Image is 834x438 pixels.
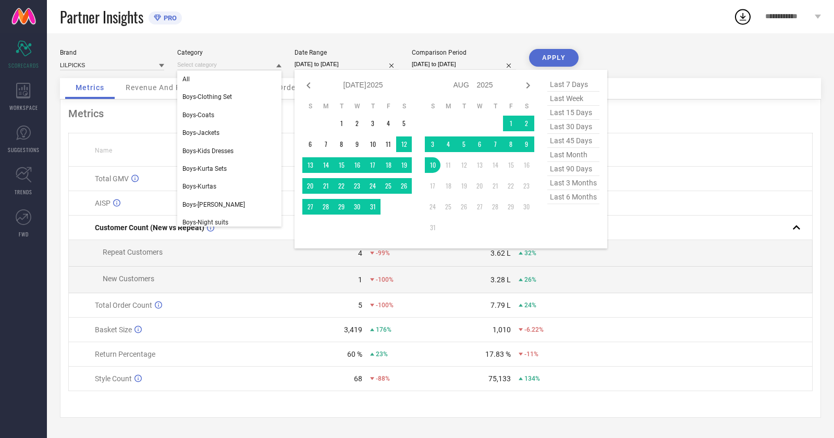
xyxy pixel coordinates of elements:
td: Tue Jul 22 2025 [334,178,349,194]
span: last month [547,148,599,162]
span: Customer Count (New vs Repeat) [95,223,204,232]
td: Sat Jul 05 2025 [396,116,412,131]
td: Tue Jul 08 2025 [334,136,349,152]
span: SCORECARDS [8,61,39,69]
td: Wed Aug 27 2025 [472,199,487,215]
td: Wed Jul 23 2025 [349,178,365,194]
span: 26% [524,276,536,283]
td: Tue Jul 29 2025 [334,199,349,215]
td: Sun Jul 27 2025 [302,199,318,215]
input: Select comparison period [412,59,516,70]
td: Fri Jul 04 2025 [381,116,396,131]
span: Metrics [76,83,104,92]
span: Name [95,147,112,154]
div: Comparison Period [412,49,516,56]
span: New Customers [103,274,154,283]
span: Boys-Jackets [182,129,219,136]
span: last 15 days [547,106,599,120]
td: Sat Jul 19 2025 [396,157,412,173]
td: Sat Aug 23 2025 [519,178,534,194]
input: Select category [177,59,281,70]
td: Fri Aug 29 2025 [503,199,519,215]
td: Sat Aug 09 2025 [519,136,534,152]
div: Date Range [295,49,399,56]
span: FWD [19,230,29,238]
td: Thu Aug 07 2025 [487,136,503,152]
span: Boys-Night suits [182,219,228,226]
td: Sun Aug 17 2025 [425,178,440,194]
td: Thu Aug 14 2025 [487,157,503,173]
div: Boys-Jackets [177,124,281,142]
td: Sun Aug 24 2025 [425,199,440,215]
th: Monday [440,102,456,110]
td: Sun Aug 10 2025 [425,157,440,173]
div: 1 [358,276,362,284]
span: -11% [524,351,538,358]
div: 3.28 L [490,276,511,284]
span: 134% [524,375,540,382]
td: Wed Aug 20 2025 [472,178,487,194]
span: -88% [376,375,390,382]
div: Boys-Kids Dresses [177,142,281,160]
div: Boys-Nehru Jackets [177,196,281,214]
div: 4 [358,249,362,257]
span: SUGGESTIONS [8,146,40,154]
div: Boys-Night suits [177,214,281,231]
span: last 45 days [547,134,599,148]
td: Mon Jul 21 2025 [318,178,334,194]
td: Tue Aug 12 2025 [456,157,472,173]
div: 60 % [347,350,362,358]
div: Metrics [68,107,813,120]
div: All [177,70,281,88]
td: Mon Aug 11 2025 [440,157,456,173]
span: Boys-Kurta Sets [182,165,227,172]
th: Thursday [365,102,381,110]
td: Sun Jul 13 2025 [302,157,318,173]
span: last 30 days [547,120,599,134]
td: Mon Jul 07 2025 [318,136,334,152]
td: Fri Jul 18 2025 [381,157,396,173]
span: last 7 days [547,78,599,92]
div: 75,133 [488,374,511,383]
div: 3.62 L [490,249,511,257]
div: 1,010 [493,326,511,334]
td: Wed Jul 02 2025 [349,116,365,131]
td: Sat Aug 02 2025 [519,116,534,131]
td: Fri Jul 25 2025 [381,178,396,194]
span: 176% [376,326,391,333]
span: AISP [95,199,111,207]
input: Select date range [295,59,399,70]
div: Boys-Kurta Sets [177,160,281,178]
td: Sat Aug 16 2025 [519,157,534,173]
span: Return Percentage [95,350,155,358]
span: TRENDS [15,188,32,196]
td: Mon Aug 25 2025 [440,199,456,215]
td: Tue Jul 15 2025 [334,157,349,173]
span: Boys-Clothing Set [182,93,232,101]
div: 3,419 [344,326,362,334]
td: Fri Aug 15 2025 [503,157,519,173]
td: Thu Jul 31 2025 [365,199,381,215]
span: Style Count [95,374,132,383]
div: 68 [354,374,362,383]
td: Thu Aug 21 2025 [487,178,503,194]
span: last 6 months [547,190,599,204]
td: Mon Aug 04 2025 [440,136,456,152]
div: Next month [522,79,534,92]
div: Boys-Clothing Set [177,88,281,106]
th: Thursday [487,102,503,110]
span: Repeat Customers [103,248,163,256]
div: 17.83 % [485,350,511,358]
td: Sat Jul 26 2025 [396,178,412,194]
td: Wed Jul 16 2025 [349,157,365,173]
span: last 90 days [547,162,599,176]
span: -100% [376,302,394,309]
th: Monday [318,102,334,110]
th: Sunday [425,102,440,110]
span: Boys-Coats [182,111,214,119]
td: Wed Jul 09 2025 [349,136,365,152]
th: Saturday [519,102,534,110]
td: Thu Jul 17 2025 [365,157,381,173]
td: Tue Jul 01 2025 [334,116,349,131]
span: WORKSPACE [9,104,38,111]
